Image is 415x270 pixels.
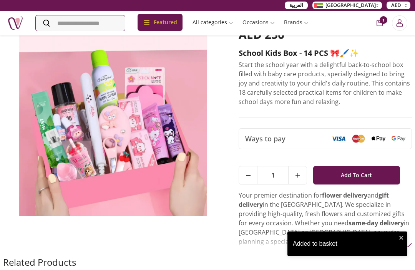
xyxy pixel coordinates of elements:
img: Visa [332,136,345,141]
span: AED [391,2,401,9]
span: العربية [289,2,303,9]
span: [GEOGRAPHIC_DATA] [325,2,376,9]
button: Login [392,15,407,31]
img: Google Pay [392,136,405,141]
a: Brands [279,15,313,29]
span: 1 [257,166,288,184]
strong: same-day delivery [349,219,404,227]
span: 1 [380,16,387,24]
button: [GEOGRAPHIC_DATA] [312,2,382,9]
p: Start the school year with a delightful back-to-school box filled with baby care products, specia... [239,60,412,106]
a: Occasions [238,15,279,29]
button: cart-button [377,20,383,26]
button: AED [387,2,410,9]
input: Search [36,15,125,31]
span: Add To Cart [341,168,372,182]
img: School Kids Box - 14 PCS 🎀🖌️✨ [3,28,223,216]
button: close [399,235,404,241]
img: Nigwa-uae-gifts [8,15,23,31]
button: Add To Cart [313,166,400,184]
div: Featured [138,14,183,31]
img: Arabic_dztd3n.png [314,3,323,8]
img: Apple Pay [372,136,385,142]
h2: School Kids Box - 14 PCS 🎀🖌️✨ [239,48,412,59]
span: Ways to pay [245,133,286,144]
strong: flower delivery [322,191,367,200]
a: All categories [188,15,238,29]
img: Mastercard [352,134,365,143]
div: Added to basket [293,239,397,248]
h2: Related Products [3,256,76,268]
